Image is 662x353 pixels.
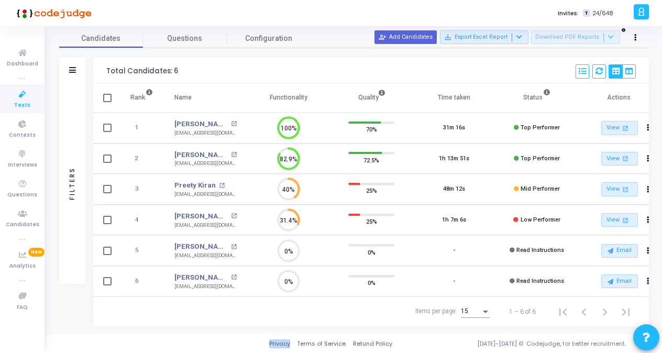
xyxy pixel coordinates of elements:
[438,92,470,103] div: Time taken
[553,301,573,322] button: First page
[366,216,377,227] span: 25%
[174,129,237,137] div: [EMAIL_ADDRESS][DOMAIN_NAME]
[594,301,615,322] button: Next page
[573,301,594,322] button: Previous page
[495,83,578,113] th: Status
[621,216,630,225] mat-icon: open_in_new
[247,83,330,113] th: Functionality
[368,247,376,257] span: 0%
[174,119,228,129] a: [PERSON_NAME]
[174,92,192,103] div: Name
[641,274,656,289] button: Actions
[609,64,636,79] div: View Options
[14,101,30,110] span: Tests
[119,83,164,113] th: Rank
[592,9,613,18] span: 24/648
[443,124,465,133] div: 31m 16s
[231,213,237,219] mat-icon: open_in_new
[297,339,346,348] a: Terms of Service
[119,205,164,236] td: 4
[379,34,386,41] mat-icon: person_add_alt
[641,244,656,258] button: Actions
[106,67,178,75] div: Total Candidates: 6
[509,307,536,316] div: 1 – 6 of 6
[442,216,466,225] div: 1h 7m 6s
[461,308,490,315] mat-select: Items per page:
[7,191,37,200] span: Questions
[174,180,216,191] a: Preety Kiran
[119,174,164,205] td: 3
[119,144,164,174] td: 2
[119,266,164,297] td: 6
[641,213,656,227] button: Actions
[531,30,620,44] button: Download PDF Reports
[439,155,469,163] div: 1h 13m 51s
[366,185,377,196] span: 25%
[143,33,227,44] span: Questions
[174,222,237,229] div: [EMAIL_ADDRESS][DOMAIN_NAME]
[219,183,225,189] mat-icon: open_in_new
[601,244,638,258] button: Email
[516,247,564,253] span: Read Instructions
[621,154,630,163] mat-icon: open_in_new
[521,124,560,131] span: Top Performer
[174,241,228,252] a: [PERSON_NAME] J
[174,272,228,283] a: [PERSON_NAME]
[392,339,649,348] div: [DATE]-[DATE] © Codejudge, for better recruitment.
[174,150,228,160] a: [PERSON_NAME]
[521,216,560,223] span: Low Performer
[444,34,451,41] mat-icon: save_alt
[13,3,92,24] img: logo
[353,339,392,348] a: Refund Policy
[9,131,36,140] span: Contests
[119,113,164,144] td: 1
[521,155,560,162] span: Top Performer
[174,211,228,222] a: [PERSON_NAME] Bali
[245,33,292,44] span: Configuration
[453,277,455,286] div: -
[578,83,661,113] th: Actions
[231,274,237,280] mat-icon: open_in_new
[601,274,638,288] button: Email
[269,339,290,348] a: Privacy
[583,9,590,17] span: T
[119,235,164,266] td: 5
[231,244,237,250] mat-icon: open_in_new
[174,160,237,168] div: [EMAIL_ADDRESS][DOMAIN_NAME]
[521,185,560,192] span: Mid Performer
[641,151,656,166] button: Actions
[461,307,468,315] span: 15
[415,306,457,316] div: Items per page:
[601,182,638,196] a: View
[601,121,638,135] a: View
[17,303,28,312] span: FAQ
[368,278,376,288] span: 0%
[231,152,237,158] mat-icon: open_in_new
[330,83,413,113] th: Quality
[363,155,379,165] span: 72.5%
[621,185,630,194] mat-icon: open_in_new
[601,213,638,227] a: View
[440,30,528,44] button: Export Excel Report
[558,9,579,18] label: Invites:
[374,30,437,44] button: Add Candidates
[59,33,143,44] span: Candidates
[174,191,237,198] div: [EMAIL_ADDRESS][DOMAIN_NAME]
[453,246,455,255] div: -
[443,185,465,194] div: 48m 12s
[7,60,38,69] span: Dashboard
[641,182,656,197] button: Actions
[68,126,77,241] div: Filters
[174,283,237,291] div: [EMAIL_ADDRESS][DOMAIN_NAME]
[28,248,45,257] span: New
[641,121,656,136] button: Actions
[615,301,636,322] button: Last page
[8,161,37,170] span: Interviews
[621,124,630,133] mat-icon: open_in_new
[366,124,377,135] span: 70%
[6,220,39,229] span: Candidates
[174,252,237,260] div: [EMAIL_ADDRESS][DOMAIN_NAME]
[9,262,36,271] span: Analytics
